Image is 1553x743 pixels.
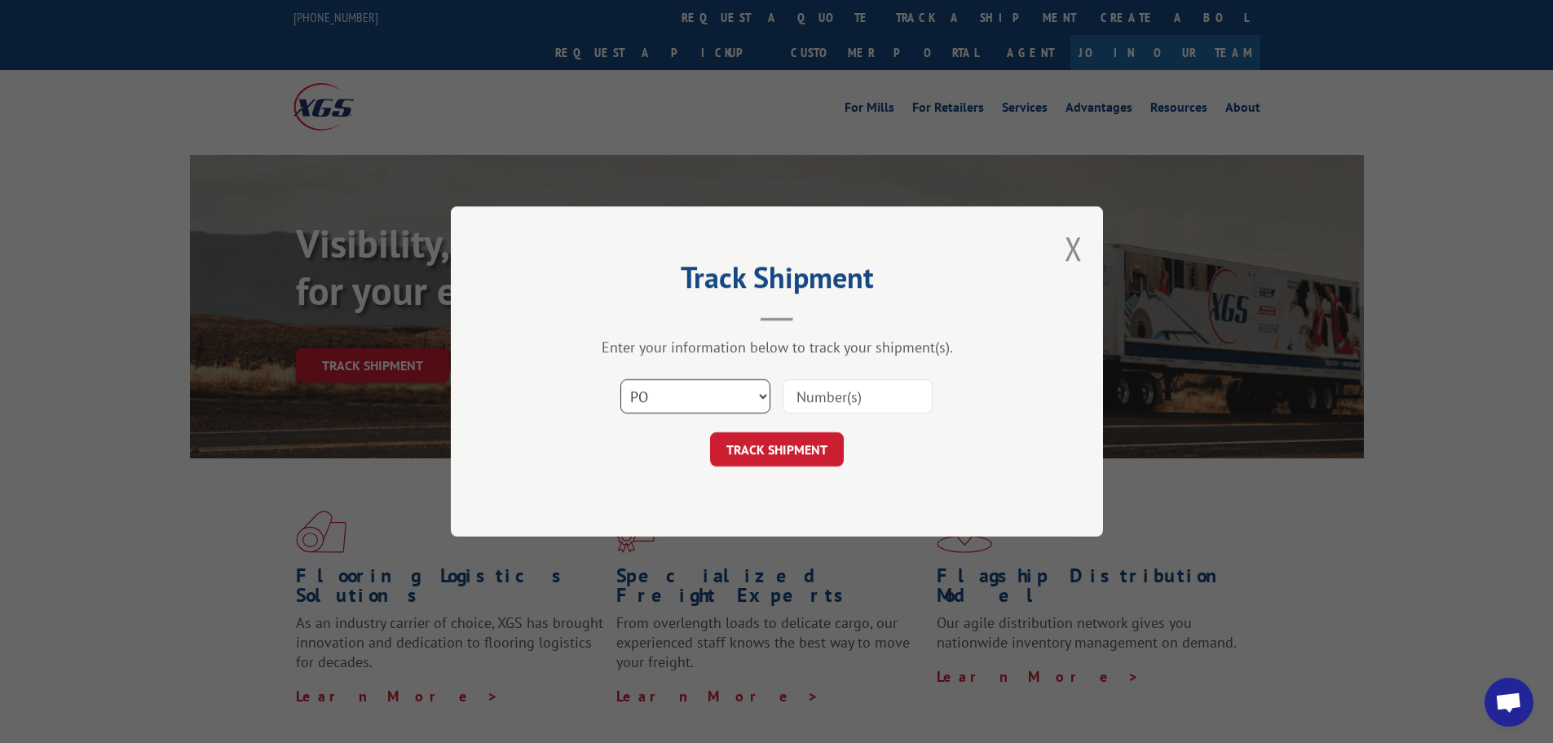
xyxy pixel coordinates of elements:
button: Close modal [1065,227,1083,270]
div: Enter your information below to track your shipment(s). [532,338,1021,356]
button: TRACK SHIPMENT [710,432,844,467]
input: Number(s) [783,379,933,414]
div: Open chat [1485,678,1533,727]
h2: Track Shipment [532,266,1021,297]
